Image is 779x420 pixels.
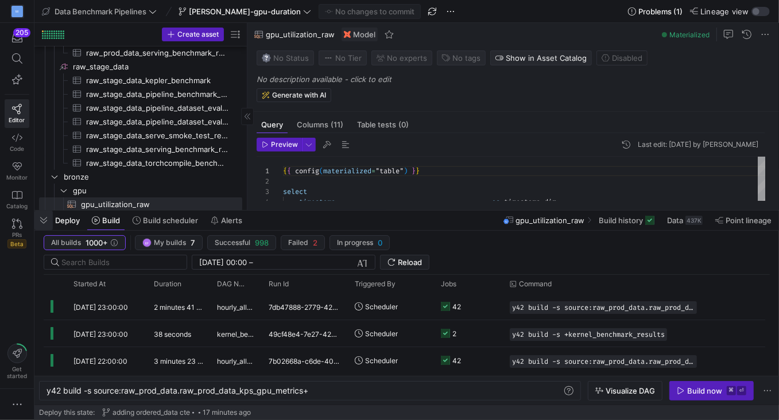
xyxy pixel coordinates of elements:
[55,216,80,225] span: Deploy
[177,30,219,38] span: Create asset
[113,409,190,417] span: adding ordered_data cte
[86,238,108,247] span: 1000+
[39,101,242,115] div: Press SPACE to select this row.
[86,157,229,170] span: raw_stage_data_torchcompile_benchmark_results​​​​​​​​​
[262,53,271,63] img: No status
[519,280,552,288] span: Command
[5,185,29,214] a: Catalog
[249,258,253,267] span: –
[39,87,242,101] div: Press SPACE to select this row.
[700,7,749,16] span: Lineage view
[207,235,276,250] button: Successful998
[73,184,241,197] span: gpu
[272,91,326,99] span: Generate with AI
[353,30,375,39] span: Model
[217,294,255,321] span: hourly_all_raw_bench_data_sync
[378,238,382,247] span: 0
[295,166,319,176] span: config
[257,197,269,207] div: 4
[380,255,429,270] button: Reload
[55,7,146,16] span: Data Benchmark Pipelines
[662,211,708,230] button: Data437K
[355,280,396,288] span: Triggered By
[39,4,160,19] button: Data Benchmark Pipelines
[154,239,186,247] span: My builds
[5,157,29,185] a: Monitor
[255,238,269,247] span: 998
[685,216,703,225] div: 437K
[319,166,323,176] span: (
[371,50,432,65] button: No experts
[39,60,242,73] div: Press SPACE to select this row.
[73,280,106,288] span: Started At
[39,156,242,170] a: raw_stage_data_torchcompile_benchmark_results​​​​​​​​​
[61,258,177,267] input: Search Builds
[283,187,307,196] span: select
[5,2,29,21] a: M
[452,320,456,347] div: 2
[5,214,29,253] a: PRsBeta
[261,121,283,129] span: Query
[176,4,314,19] button: [PERSON_NAME]-gpu-duration
[5,28,29,48] button: 205
[39,60,242,73] a: raw_stage_data​​​​​​​​
[669,30,710,39] span: Materialized
[44,235,126,250] button: All builds1000+
[357,121,409,129] span: Table tests
[135,235,203,250] button: EFMy builds7
[39,46,242,60] div: Press SPACE to select this row.
[6,203,28,209] span: Catalog
[257,88,331,102] button: Generate with AI
[39,184,242,197] div: Press SPACE to select this row.
[638,7,683,16] span: Problems (1)
[262,320,348,347] div: 49cf48e4-7e27-4244-822a-bcb555545094
[337,239,373,247] span: In progress
[73,330,128,339] span: [DATE] 23:00:00
[99,406,254,419] button: adding ordered_data cte17 minutes ago
[102,216,120,225] span: Build
[9,116,25,123] span: Editor
[5,339,29,384] button: Getstarted
[257,75,774,84] p: No description available - click to edit
[262,347,348,374] div: 7b02668a-c6de-40c9-be2d-f7c9c37fcaf5
[638,141,758,149] div: Last edit: [DATE] by [PERSON_NAME]
[189,7,301,16] span: [PERSON_NAME]-gpu-duration
[87,211,125,230] button: Build
[512,357,695,365] span: y42 build -s source:raw_prod_data.raw_prod_data_git_revisions+ -s source:raw_prod_data.raw_prod_d...
[606,386,655,395] span: Visualize DAG
[398,121,409,129] span: (0)
[257,186,269,197] div: 3
[39,129,242,142] a: raw_stage_data_serve_smoke_test_results​​​​​​​​​
[73,60,241,73] span: raw_stage_data​​​​​​​​
[297,121,343,129] span: Columns
[512,304,695,312] span: y42 build -s source:raw_prod_data.raw_prod_data_git_revisions+ -s source:raw_prod_data.raw_prod_d...
[51,239,81,247] span: All builds
[288,239,308,247] span: Failed
[516,216,585,225] span: gpu_utilization_raw
[5,99,29,128] a: Editor
[39,101,242,115] a: raw_stage_data_pipeline_dataset_evaluation_baselines​​​​​​​​​
[86,115,229,129] span: raw_stage_data_pipeline_dataset_evaluation_results​​​​​​​​​
[154,280,181,288] span: Duration
[73,303,128,312] span: [DATE] 23:00:00
[313,238,317,247] span: 2
[217,321,255,348] span: kernel_benchmark_results_sync
[7,239,26,248] span: Beta
[387,53,427,63] span: No expert s
[441,280,456,288] span: Jobs
[6,174,28,181] span: Monitor
[221,216,242,225] span: Alerts
[726,216,772,225] span: Point lineage
[10,145,24,152] span: Code
[404,166,408,176] span: )
[398,258,422,267] span: Reload
[86,129,229,142] span: raw_stage_data_serve_smoke_test_results​​​​​​​​​
[86,46,229,60] span: raw_prod_data_serving_benchmark_results​​​​​​​​​
[437,50,486,65] button: No tags
[669,381,754,400] button: Build now⌘⏎
[154,330,191,339] y42-duration: 38 seconds
[710,211,777,230] button: Point lineage
[452,293,461,320] div: 42
[299,197,335,207] span: timestamp
[452,347,461,374] div: 42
